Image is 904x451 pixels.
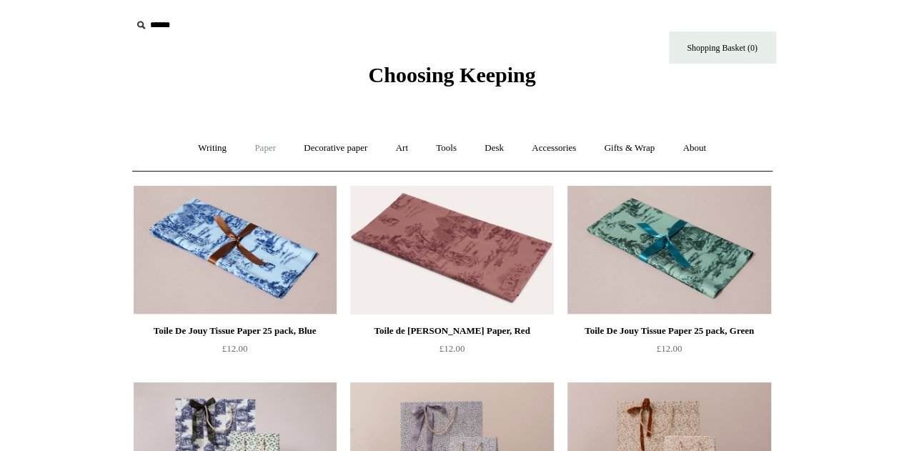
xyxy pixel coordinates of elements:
span: £12.00 [439,343,465,354]
img: Toile De Jouy Tissue Paper 25 pack, Blue [134,186,337,314]
span: Choosing Keeping [368,63,535,86]
a: Toile De Jouy Tissue Paper 25 pack, Blue Toile De Jouy Tissue Paper 25 pack, Blue [134,186,337,314]
a: Choosing Keeping [368,74,535,84]
span: £12.00 [222,343,248,354]
a: Art [383,129,421,167]
a: Toile De Jouy Tissue Paper 25 pack, Green £12.00 [567,322,770,381]
span: £12.00 [657,343,682,354]
a: Writing [185,129,239,167]
a: Shopping Basket (0) [669,31,776,64]
div: Toile De Jouy Tissue Paper 25 pack, Green [571,322,767,340]
a: Toile de Jouy Tissue Paper, Red Toile de Jouy Tissue Paper, Red [350,186,553,314]
a: Decorative paper [291,129,380,167]
a: Toile De Jouy Tissue Paper 25 pack, Green Toile De Jouy Tissue Paper 25 pack, Green [567,186,770,314]
div: Toile de [PERSON_NAME] Paper, Red [354,322,550,340]
a: Toile de [PERSON_NAME] Paper, Red £12.00 [350,322,553,381]
a: Desk [472,129,517,167]
a: About [670,129,719,167]
a: Toile De Jouy Tissue Paper 25 pack, Blue £12.00 [134,322,337,381]
a: Tools [423,129,470,167]
img: Toile De Jouy Tissue Paper 25 pack, Green [567,186,770,314]
a: Gifts & Wrap [591,129,667,167]
a: Accessories [519,129,589,167]
a: Paper [242,129,289,167]
img: Toile de Jouy Tissue Paper, Red [350,186,553,314]
div: Toile De Jouy Tissue Paper 25 pack, Blue [137,322,333,340]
